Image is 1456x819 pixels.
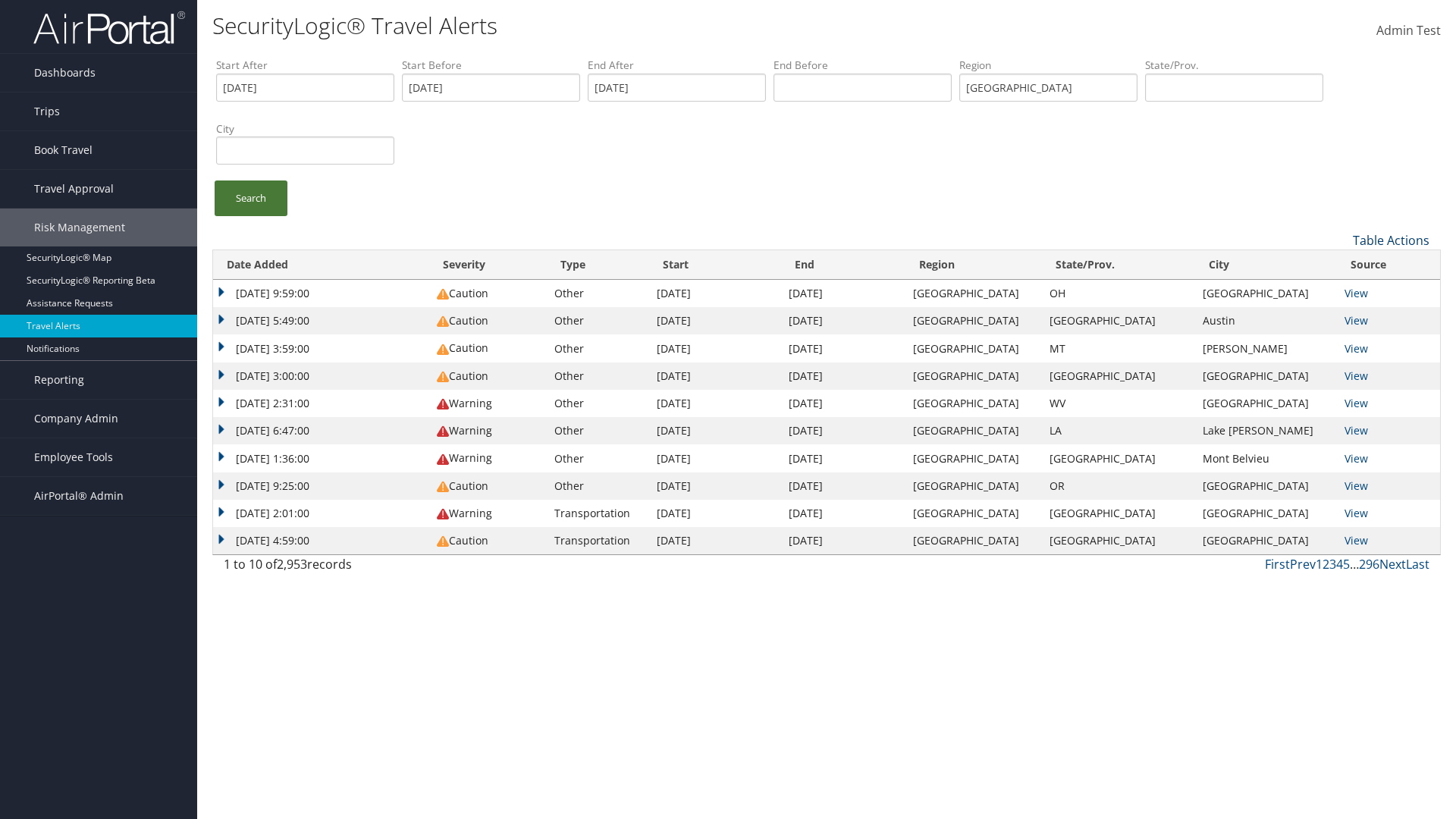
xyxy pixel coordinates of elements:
td: Austin [1195,307,1337,334]
a: View [1345,313,1368,328]
th: Severity: activate to sort column ascending [429,250,547,280]
td: [GEOGRAPHIC_DATA] [1195,527,1337,554]
span: Dashboards [34,54,96,92]
td: [DATE] [649,417,781,444]
td: [DATE] [781,472,905,500]
td: Caution [429,280,547,307]
td: [PERSON_NAME] [1195,334,1337,362]
td: WV [1042,390,1195,417]
label: Start After [216,58,394,73]
img: alert-flat-solid-caution.png [437,344,449,356]
td: [DATE] 9:59:00 [213,280,429,307]
td: Caution [429,527,547,554]
span: Employee Tools [34,438,113,476]
a: Table Actions [1353,232,1429,249]
a: Search [215,180,287,216]
img: alert-flat-solid-warning.png [437,425,449,438]
td: [GEOGRAPHIC_DATA] [905,334,1042,362]
td: [DATE] [649,390,781,417]
td: [GEOGRAPHIC_DATA] [1195,280,1337,307]
td: [DATE] [649,307,781,334]
td: LA [1042,417,1195,444]
th: Source: activate to sort column ascending [1337,250,1440,280]
a: View [1345,396,1368,410]
td: [DATE] [781,444,905,472]
span: AirPortal® Admin [34,477,124,515]
th: Date Added: activate to sort column ascending [213,250,429,280]
td: Transportation [547,527,649,554]
span: 2,953 [277,556,307,573]
a: View [1345,506,1368,520]
td: [DATE] [781,307,905,334]
a: 5 [1343,556,1350,573]
td: [GEOGRAPHIC_DATA] [905,307,1042,334]
td: [DATE] [649,500,781,527]
a: 296 [1359,556,1379,573]
img: alert-flat-solid-caution.png [437,481,449,493]
h1: SecurityLogic® Travel Alerts [212,10,1031,42]
a: 4 [1336,556,1343,573]
td: [DATE] 2:31:00 [213,390,429,417]
td: MT [1042,334,1195,362]
td: Mont Belvieu [1195,444,1337,472]
td: [GEOGRAPHIC_DATA] [905,417,1042,444]
td: Warning [429,444,547,472]
td: [GEOGRAPHIC_DATA] [1042,500,1195,527]
a: Next [1379,556,1406,573]
a: View [1345,341,1368,356]
td: [DATE] [649,472,781,500]
img: alert-flat-solid-warning.png [437,398,449,410]
span: Book Travel [34,131,93,169]
a: View [1345,451,1368,466]
a: View [1345,533,1368,548]
span: Trips [34,93,60,130]
a: First [1265,556,1290,573]
td: [DATE] [649,334,781,362]
td: [DATE] 4:59:00 [213,527,429,554]
td: [GEOGRAPHIC_DATA] [1195,500,1337,527]
td: [GEOGRAPHIC_DATA] [1042,527,1195,554]
td: [DATE] [781,500,905,527]
td: [DATE] [781,527,905,554]
img: alert-flat-solid-warning.png [437,453,449,466]
td: [DATE] [781,334,905,362]
a: 1 [1316,556,1323,573]
span: Risk Management [34,209,125,246]
th: State/Prov.: activate to sort column ascending [1042,250,1195,280]
label: State/Prov. [1145,58,1323,73]
img: alert-flat-solid-caution.png [437,535,449,548]
td: [DATE] [649,280,781,307]
img: alert-flat-solid-caution.png [437,371,449,383]
td: Other [547,444,649,472]
td: Caution [429,472,547,500]
td: Other [547,417,649,444]
td: [DATE] [649,362,781,390]
span: Company Admin [34,400,118,438]
td: [DATE] 3:00:00 [213,362,429,390]
label: End Before [773,58,952,73]
td: [GEOGRAPHIC_DATA] [905,280,1042,307]
img: airportal-logo.png [33,10,185,45]
td: [DATE] [649,527,781,554]
td: Other [547,280,649,307]
td: Warning [429,390,547,417]
td: Other [547,390,649,417]
span: Admin Test [1376,22,1441,39]
td: [DATE] [781,362,905,390]
td: OR [1042,472,1195,500]
div: 1 to 10 of records [224,555,508,581]
a: Last [1406,556,1429,573]
a: View [1345,369,1368,383]
td: Caution [429,334,547,362]
td: Other [547,334,649,362]
td: [GEOGRAPHIC_DATA] [905,390,1042,417]
td: [DATE] 2:01:00 [213,500,429,527]
td: [DATE] 5:49:00 [213,307,429,334]
td: Warning [429,500,547,527]
th: Start: activate to sort column ascending [649,250,781,280]
td: [GEOGRAPHIC_DATA] [905,362,1042,390]
td: [GEOGRAPHIC_DATA] [905,500,1042,527]
label: End After [588,58,766,73]
td: Caution [429,307,547,334]
td: [GEOGRAPHIC_DATA] [1195,362,1337,390]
